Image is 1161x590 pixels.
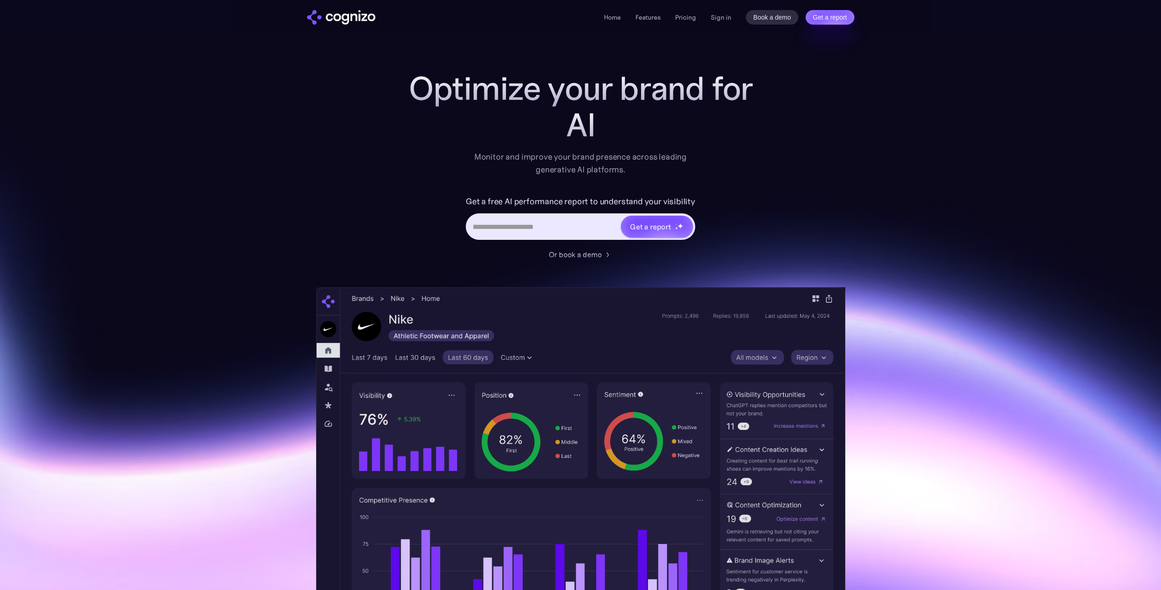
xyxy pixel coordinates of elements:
img: star [675,223,677,225]
form: Hero URL Input Form [466,194,695,244]
a: Sign in [711,12,731,23]
img: cognizo logo [307,10,375,25]
div: AI [398,107,763,143]
a: Get a report [806,10,854,25]
a: Features [635,13,661,21]
a: Pricing [675,13,696,21]
div: Monitor and improve your brand presence across leading generative AI platforms. [469,150,693,176]
div: Or book a demo [549,249,602,260]
a: Home [604,13,621,21]
img: star [675,227,678,230]
a: Or book a demo [549,249,613,260]
a: Book a demo [746,10,798,25]
a: home [307,10,375,25]
a: Get a reportstarstarstar [620,215,694,238]
h1: Optimize your brand for [398,70,763,107]
img: star [677,223,683,229]
div: Get a report [630,221,671,232]
label: Get a free AI performance report to understand your visibility [466,194,695,209]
